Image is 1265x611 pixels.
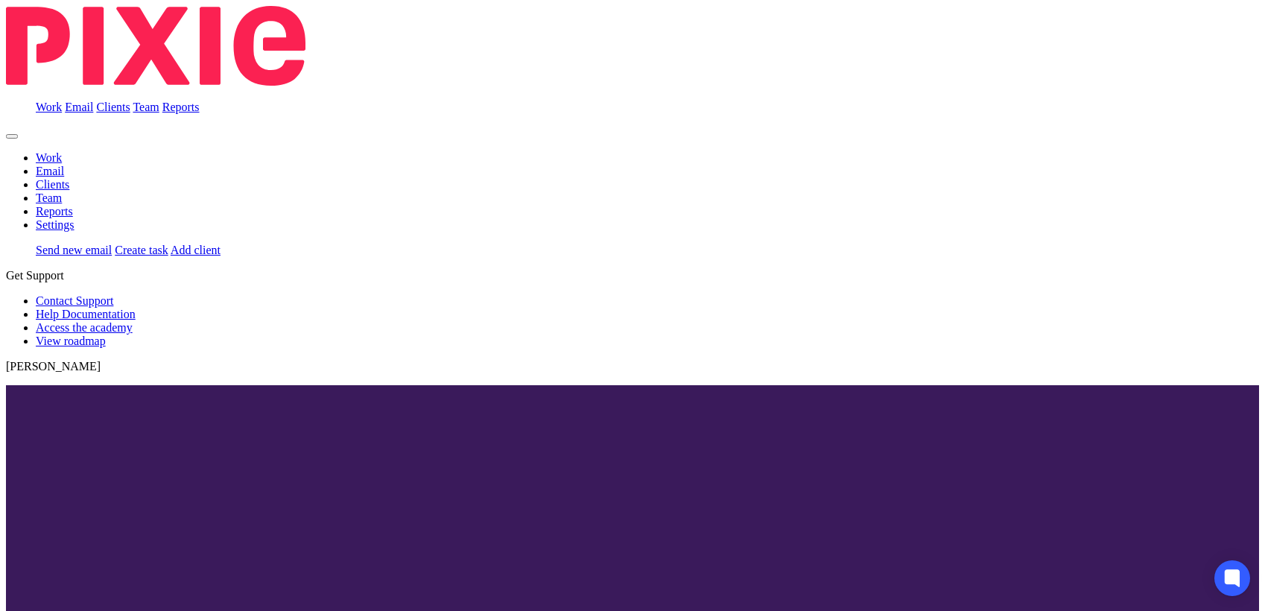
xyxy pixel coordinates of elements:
[36,308,136,320] a: Help Documentation
[36,191,62,204] a: Team
[115,244,168,256] a: Create task
[36,165,64,177] a: Email
[6,6,305,86] img: Pixie
[133,101,159,113] a: Team
[162,101,200,113] a: Reports
[96,101,130,113] a: Clients
[36,244,112,256] a: Send new email
[65,101,93,113] a: Email
[36,205,73,218] a: Reports
[36,321,133,334] a: Access the academy
[36,178,69,191] a: Clients
[36,335,106,347] a: View roadmap
[36,294,113,307] a: Contact Support
[6,360,1259,373] p: [PERSON_NAME]
[6,269,64,282] span: Get Support
[171,244,221,256] a: Add client
[36,101,62,113] a: Work
[36,151,62,164] a: Work
[36,218,74,231] a: Settings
